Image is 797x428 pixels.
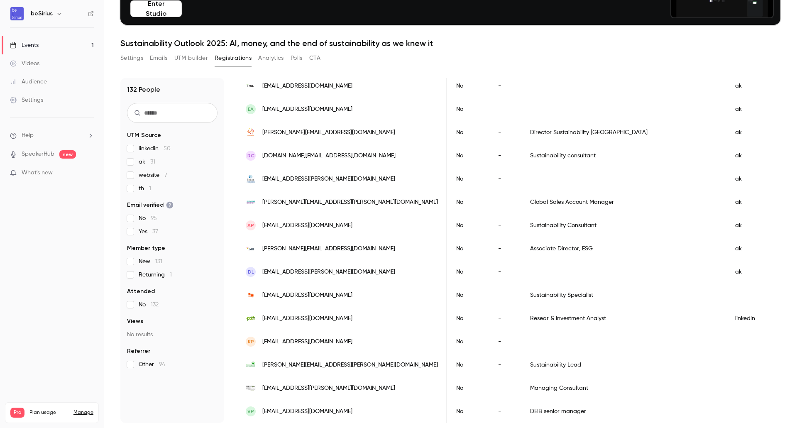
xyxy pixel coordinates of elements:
[127,347,150,355] span: Referrer
[139,171,167,179] span: website
[10,78,47,86] div: Audience
[10,408,24,418] span: Pro
[127,85,160,95] h1: 132 People
[727,191,775,214] div: ak
[139,257,162,266] span: New
[490,237,522,260] div: -
[262,384,395,393] span: [EMAIL_ADDRESS][PERSON_NAME][DOMAIN_NAME]
[490,144,522,167] div: -
[490,167,522,191] div: -
[247,408,254,415] span: VP
[151,302,159,308] span: 132
[522,307,656,330] div: Resear & Investment Analyst
[262,82,352,90] span: [EMAIL_ADDRESS][DOMAIN_NAME]
[490,214,522,237] div: -
[22,169,53,177] span: What's new
[448,400,490,423] div: No
[10,7,24,20] img: beSirius
[170,272,172,278] span: 1
[127,287,155,296] span: Attended
[246,127,256,137] img: avanade.com
[248,105,254,113] span: EA
[448,377,490,400] div: No
[262,291,352,300] span: [EMAIL_ADDRESS][DOMAIN_NAME]
[246,383,256,393] img: mespom.eu
[262,221,352,230] span: [EMAIL_ADDRESS][DOMAIN_NAME]
[490,307,522,330] div: -
[262,407,352,416] span: [EMAIL_ADDRESS][DOMAIN_NAME]
[522,377,656,400] div: Managing Consultant
[522,237,656,260] div: Associate Director, ESG
[29,409,68,416] span: Plan usage
[522,144,656,167] div: Sustainability consultant
[490,353,522,377] div: -
[522,400,656,423] div: DEIB senior manager
[127,131,218,369] section: facet-groups
[22,150,54,159] a: SpeakerHub
[262,245,395,253] span: [PERSON_NAME][EMAIL_ADDRESS][DOMAIN_NAME]
[448,98,490,121] div: No
[151,215,157,221] span: 95
[262,338,352,346] span: [EMAIL_ADDRESS][DOMAIN_NAME]
[448,284,490,307] div: No
[247,152,254,159] span: RC
[522,353,656,377] div: Sustainability Lead
[490,98,522,121] div: -
[262,361,438,369] span: [PERSON_NAME][EMAIL_ADDRESS][PERSON_NAME][DOMAIN_NAME]
[727,214,775,237] div: ak
[246,81,256,91] img: leda-ltd.com
[262,105,352,114] span: [EMAIL_ADDRESS][DOMAIN_NAME]
[139,184,151,193] span: th
[448,74,490,98] div: No
[10,131,94,140] li: help-dropdown-opener
[139,271,172,279] span: Returning
[448,237,490,260] div: No
[727,98,775,121] div: ak
[490,121,522,144] div: -
[727,307,775,330] div: linkedin
[262,128,395,137] span: [PERSON_NAME][EMAIL_ADDRESS][DOMAIN_NAME]
[127,244,165,252] span: Member type
[727,237,775,260] div: ak
[522,284,656,307] div: Sustainability Specialist
[127,330,218,339] p: No results
[448,330,490,353] div: No
[246,197,256,207] img: siemens-energy.com
[727,167,775,191] div: ak
[246,290,256,300] img: monjasa.com
[291,51,303,65] button: Polls
[152,229,158,235] span: 37
[262,314,352,323] span: [EMAIL_ADDRESS][DOMAIN_NAME]
[139,144,171,153] span: linkedin
[159,362,165,367] span: 94
[215,51,252,65] button: Registrations
[262,198,438,207] span: [PERSON_NAME][EMAIL_ADDRESS][PERSON_NAME][DOMAIN_NAME]
[73,409,93,416] a: Manage
[448,260,490,284] div: No
[262,175,395,183] span: [EMAIL_ADDRESS][PERSON_NAME][DOMAIN_NAME]
[164,172,167,178] span: 7
[139,360,165,369] span: Other
[262,268,395,276] span: [EMAIL_ADDRESS][PERSON_NAME][DOMAIN_NAME]
[127,317,143,325] span: Views
[448,144,490,167] div: No
[522,121,656,144] div: Director Sustainability [GEOGRAPHIC_DATA]
[22,131,34,140] span: Help
[120,51,143,65] button: Settings
[139,214,157,223] span: No
[490,330,522,353] div: -
[258,51,284,65] button: Analytics
[490,191,522,214] div: -
[727,74,775,98] div: ak
[130,0,182,17] button: Enter Studio
[448,121,490,144] div: No
[522,214,656,237] div: Sustainability Consultant
[149,186,151,191] span: 1
[10,41,39,49] div: Events
[10,59,39,68] div: Videos
[248,338,254,345] span: KP
[139,227,158,236] span: Yes
[309,51,320,65] button: CTA
[139,158,155,166] span: ak
[120,38,780,48] h1: Sustainability Outlook 2025: AI, money, and the end of sustainability as we knew it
